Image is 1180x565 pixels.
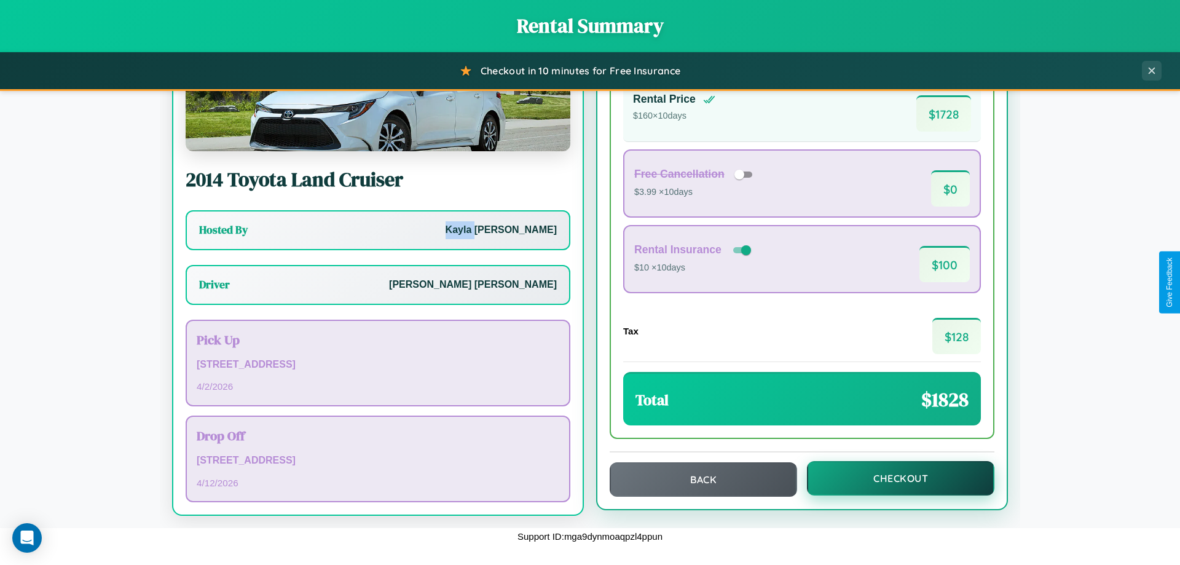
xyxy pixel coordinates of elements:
[186,166,570,193] h2: 2014 Toyota Land Cruiser
[481,65,680,77] span: Checkout in 10 minutes for Free Insurance
[633,108,715,124] p: $ 160 × 10 days
[931,170,970,207] span: $ 0
[197,356,559,374] p: [STREET_ADDRESS]
[197,475,559,491] p: 4 / 12 / 2026
[633,93,696,106] h4: Rental Price
[517,528,663,545] p: Support ID: mga9dynmoaqpzl4ppun
[389,276,557,294] p: [PERSON_NAME] [PERSON_NAME]
[446,221,557,239] p: Kayla [PERSON_NAME]
[610,462,797,497] button: Back
[635,390,669,410] h3: Total
[197,378,559,395] p: 4 / 2 / 2026
[12,12,1168,39] h1: Rental Summary
[623,326,639,336] h4: Tax
[197,331,559,349] h3: Pick Up
[916,95,971,132] span: $ 1728
[634,243,722,256] h4: Rental Insurance
[634,184,757,200] p: $3.99 × 10 days
[197,452,559,470] p: [STREET_ADDRESS]
[634,168,725,181] h4: Free Cancellation
[199,277,230,292] h3: Driver
[634,260,753,276] p: $10 × 10 days
[199,223,248,237] h3: Hosted By
[921,386,969,413] span: $ 1828
[932,318,981,354] span: $ 128
[919,246,970,282] span: $ 100
[1165,258,1174,307] div: Give Feedback
[197,427,559,444] h3: Drop Off
[12,523,42,553] div: Open Intercom Messenger
[807,461,994,496] button: Checkout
